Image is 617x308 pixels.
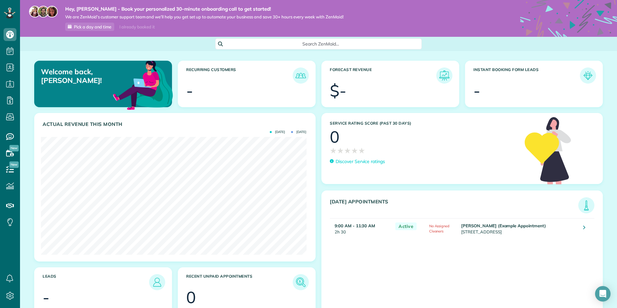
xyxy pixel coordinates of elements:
[65,14,344,20] span: We are ZenMaid’s customer support team and we’ll help you get set up to automate your business an...
[330,129,339,145] div: 0
[46,6,58,17] img: michelle-19f622bdf1676172e81f8f8fba1fb50e276960ebfe0243fe18214015130c80e4.jpg
[337,145,344,156] span: ★
[65,6,344,12] strong: Hey, [PERSON_NAME] - Book your personalized 30-minute onboarding call to get started!
[330,67,436,84] h3: Forecast Revenue
[43,121,309,127] h3: Actual Revenue this month
[41,67,128,85] p: Welcome back, [PERSON_NAME]!
[595,286,611,302] div: Open Intercom Messenger
[330,218,392,238] td: 2h 30
[9,145,19,151] span: New
[29,6,41,17] img: maria-72a9807cf96188c08ef61303f053569d2e2a8a1cde33d635c8a3ac13582a053d.jpg
[294,276,307,289] img: icon_unpaid_appointments-47b8ce3997adf2238b356f14209ab4cced10bd1f174958f3ca8f1d0dd7fffeee.png
[344,145,351,156] span: ★
[151,276,164,289] img: icon_leads-1bed01f49abd5b7fead27621c3d59655bb73ed531f8eeb49469d10e621d6b896.png
[330,199,578,213] h3: [DATE] Appointments
[294,69,307,82] img: icon_recurring_customers-cf858462ba22bcd05b5a5880d41d6543d210077de5bb9ebc9590e49fd87d84ed.png
[43,289,49,305] div: -
[330,158,385,165] a: Discover Service ratings
[460,218,578,238] td: [STREET_ADDRESS]
[9,161,19,168] span: New
[580,199,593,212] img: icon_todays_appointments-901f7ab196bb0bea1936b74009e4eb5ffbc2d2711fa7634e0d609ed5ef32b18b.png
[186,83,193,99] div: -
[186,67,293,84] h3: Recurring Customers
[330,121,518,126] h3: Service Rating score (past 30 days)
[461,223,546,228] strong: [PERSON_NAME] (Example Appointment)
[74,24,111,29] span: Pick a day and time
[473,67,580,84] h3: Instant Booking Form Leads
[37,6,49,17] img: jorge-587dff0eeaa6aab1f244e6dc62b8924c3b6ad411094392a53c71c6c4a576187d.jpg
[65,23,114,31] a: Pick a day and time
[186,274,293,290] h3: Recent unpaid appointments
[582,69,594,82] img: icon_form_leads-04211a6a04a5b2264e4ee56bc0799ec3eb69b7e499cbb523a139df1d13a81ae0.png
[358,145,365,156] span: ★
[330,83,346,99] div: $-
[473,83,480,99] div: -
[291,130,306,134] span: [DATE]
[330,145,337,156] span: ★
[429,224,450,233] span: No Assigned Cleaners
[43,274,149,290] h3: Leads
[186,289,196,305] div: 0
[335,223,375,228] strong: 9:00 AM - 11:30 AM
[116,23,158,31] div: I already booked it
[112,53,174,116] img: dashboard_welcome-42a62b7d889689a78055ac9021e634bf52bae3f8056760290aed330b23ab8690.png
[395,222,417,231] span: Active
[351,145,358,156] span: ★
[336,158,385,165] p: Discover Service ratings
[438,69,451,82] img: icon_forecast_revenue-8c13a41c7ed35a8dcfafea3cbb826a0462acb37728057bba2d056411b612bbbe.png
[270,130,285,134] span: [DATE]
